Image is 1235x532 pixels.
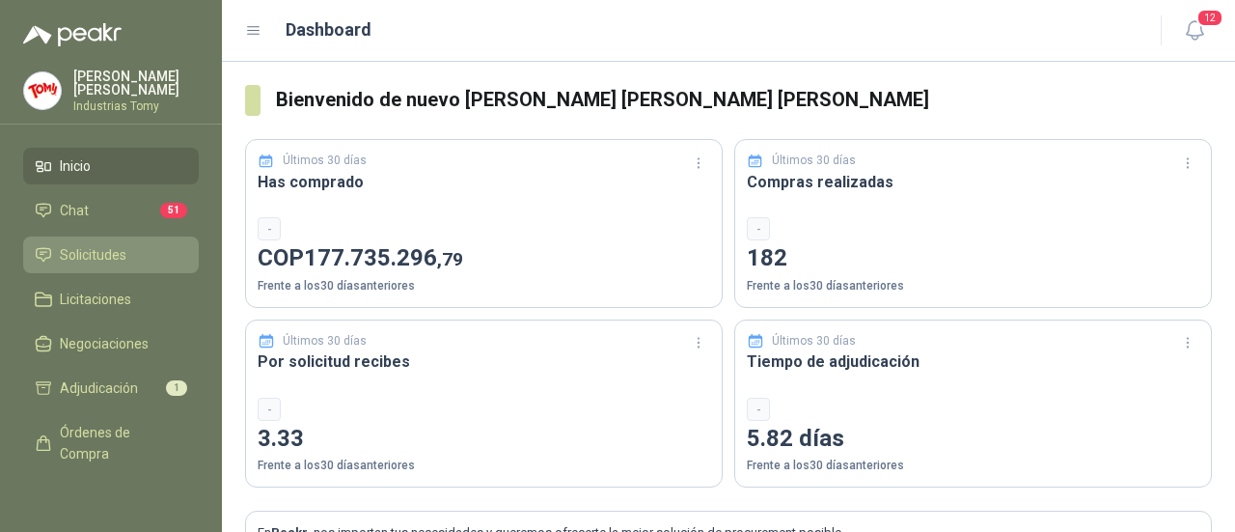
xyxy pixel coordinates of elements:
div: - [747,398,770,421]
p: Frente a los 30 días anteriores [747,457,1199,475]
h3: Bienvenido de nuevo [PERSON_NAME] [PERSON_NAME] [PERSON_NAME] [276,85,1213,115]
a: Negociaciones [23,325,199,362]
span: 12 [1196,9,1223,27]
span: Solicitudes [60,244,126,266]
h3: Compras realizadas [747,170,1199,194]
a: Chat51 [23,192,199,229]
span: 177.735.296 [304,244,463,271]
span: Negociaciones [60,333,149,354]
h1: Dashboard [286,16,371,43]
span: 1 [166,380,187,396]
div: - [258,398,281,421]
a: Licitaciones [23,281,199,318]
div: - [747,217,770,240]
p: [PERSON_NAME] [PERSON_NAME] [73,70,199,97]
button: 12 [1177,14,1212,48]
img: Company Logo [24,72,61,109]
span: Órdenes de Compra [60,422,180,464]
p: COP [258,240,710,277]
p: Últimos 30 días [283,332,367,350]
a: Órdenes de Compra [23,414,199,472]
a: Inicio [23,148,199,184]
p: Industrias Tomy [73,100,199,112]
a: Remisiones [23,480,199,517]
p: 182 [747,240,1199,277]
p: 3.33 [258,421,710,458]
a: Adjudicación1 [23,370,199,406]
p: 5.82 días [747,421,1199,458]
span: Licitaciones [60,289,131,310]
p: Últimos 30 días [772,152,856,170]
span: 51 [160,203,187,218]
p: Frente a los 30 días anteriores [258,457,710,475]
h3: Has comprado [258,170,710,194]
p: Últimos 30 días [772,332,856,350]
a: Solicitudes [23,237,199,273]
span: Adjudicación [60,378,138,399]
h3: Por solicitud recibes [258,350,710,374]
span: Chat [60,200,89,221]
p: Frente a los 30 días anteriores [258,277,710,295]
span: ,79 [437,248,463,270]
p: Últimos 30 días [283,152,367,170]
div: - [258,217,281,240]
span: Inicio [60,155,91,177]
img: Logo peakr [23,23,122,46]
h3: Tiempo de adjudicación [747,350,1199,374]
p: Frente a los 30 días anteriores [747,277,1199,295]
